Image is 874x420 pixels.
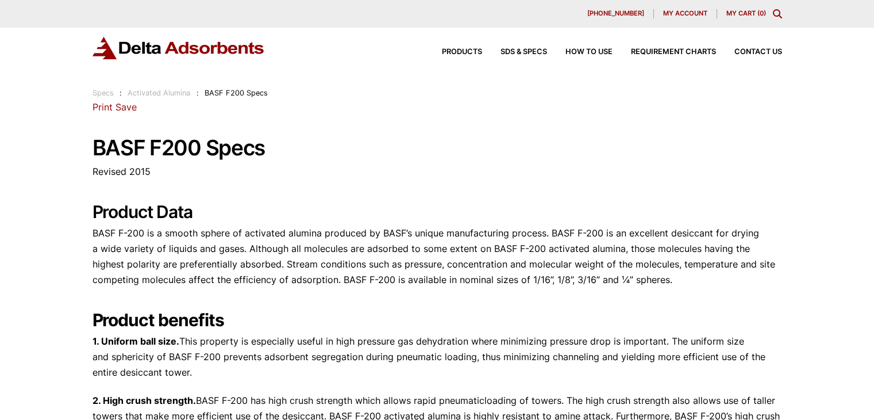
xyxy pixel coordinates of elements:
span: Products [442,48,482,56]
a: Products [423,48,482,56]
a: My account [654,9,717,18]
a: Print [93,101,113,113]
strong: 1. Uniform ball size. [93,335,179,347]
span: : [120,89,122,97]
span: My account [663,10,707,17]
a: Save [115,101,137,113]
span: Contact Us [734,48,782,56]
strong: 2. High crush strength. [93,395,196,406]
p: This property is especially useful in high pressure gas dehydration where minimizing pressure dro... [93,334,782,381]
a: Specs [93,89,114,97]
span: 0 [760,9,764,17]
p: BASF F-200 is a smooth sphere of activated alumina produced by BASF’s unique manufacturing proces... [93,226,782,288]
a: [PHONE_NUMBER] [578,9,654,18]
span: How to Use [565,48,613,56]
a: How to Use [547,48,613,56]
p: Revised 2015 [93,164,782,180]
h2: Product Data [93,201,782,222]
span: : [197,89,199,97]
img: Delta Adsorbents [93,37,265,59]
h1: BASF F200 Specs [93,136,782,160]
a: My Cart (0) [726,9,766,17]
a: Requirement Charts [613,48,716,56]
a: Activated Alumina [128,89,190,97]
span: Requirement Charts [631,48,716,56]
span: [PHONE_NUMBER] [587,10,644,17]
strong: Product benefits [93,310,224,330]
a: Contact Us [716,48,782,56]
span: BASF F200 Specs [205,89,268,97]
div: Toggle Modal Content [773,9,782,18]
span: SDS & SPECS [500,48,547,56]
a: SDS & SPECS [482,48,547,56]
